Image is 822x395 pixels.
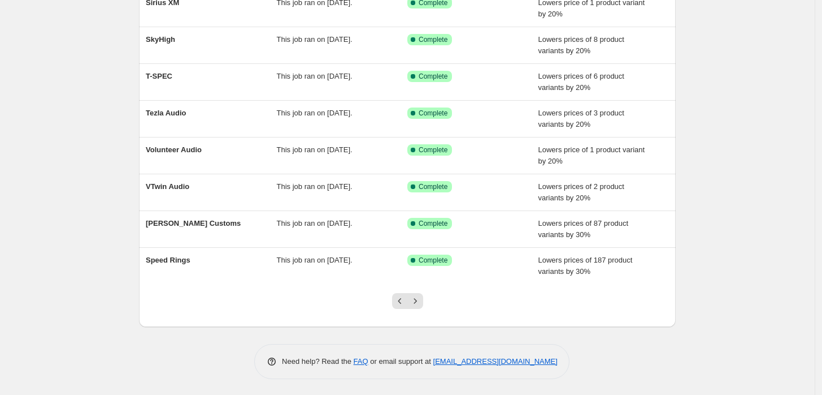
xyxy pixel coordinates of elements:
span: Volunteer Audio [146,145,202,154]
span: This job ran on [DATE]. [277,256,353,264]
nav: Pagination [392,293,423,309]
span: Lowers prices of 187 product variants by 30% [538,256,633,276]
span: This job ran on [DATE]. [277,35,353,44]
span: Complete [419,109,447,118]
a: [EMAIL_ADDRESS][DOMAIN_NAME] [433,357,558,366]
span: Lowers price of 1 product variant by 20% [538,145,645,165]
span: This job ran on [DATE]. [277,219,353,227]
a: FAQ [354,357,368,366]
span: Complete [419,72,447,81]
span: Lowers prices of 87 product variants by 30% [538,219,629,239]
span: [PERSON_NAME] Customs [146,219,241,227]
span: Lowers prices of 2 product variants by 20% [538,182,624,202]
span: T-SPEC [146,72,172,80]
span: This job ran on [DATE]. [277,182,353,191]
span: Complete [419,182,447,191]
span: Lowers prices of 3 product variants by 20% [538,109,624,128]
span: Complete [419,219,447,228]
span: This job ran on [DATE]. [277,109,353,117]
span: This job ran on [DATE]. [277,72,353,80]
span: Tezla Audio [146,109,186,117]
span: Need help? Read the [282,357,354,366]
span: Lowers prices of 8 product variants by 20% [538,35,624,55]
span: This job ran on [DATE]. [277,145,353,154]
button: Previous [392,293,408,309]
span: VTwin Audio [146,182,189,191]
span: or email support at [368,357,433,366]
span: Complete [419,256,447,265]
span: SkyHigh [146,35,175,44]
span: Lowers prices of 6 product variants by 20% [538,72,624,92]
span: Complete [419,35,447,44]
span: Complete [419,145,447,154]
span: Speed Rings [146,256,190,264]
button: Next [407,293,423,309]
